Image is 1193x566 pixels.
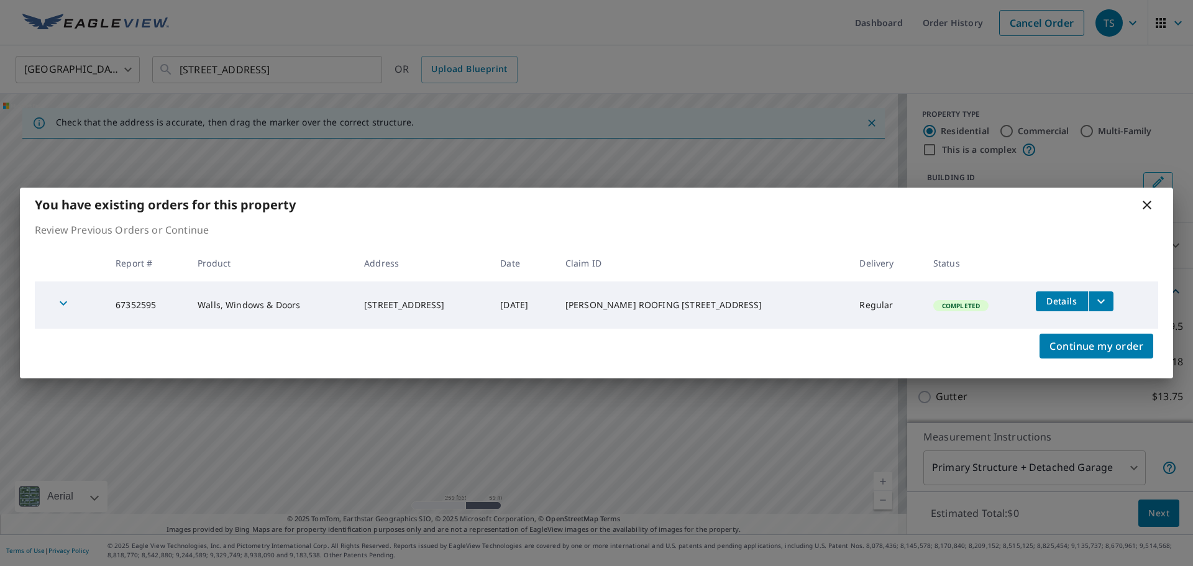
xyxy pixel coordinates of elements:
span: Continue my order [1049,337,1143,355]
th: Report # [106,245,188,281]
th: Product [188,245,354,281]
td: 67352595 [106,281,188,329]
th: Address [354,245,490,281]
span: Completed [935,301,987,310]
th: Status [923,245,1026,281]
td: [DATE] [490,281,555,329]
td: [PERSON_NAME] ROOFING [STREET_ADDRESS] [555,281,850,329]
b: You have existing orders for this property [35,196,296,213]
th: Date [490,245,555,281]
td: Walls, Windows & Doors [188,281,354,329]
button: filesDropdownBtn-67352595 [1088,291,1113,311]
button: detailsBtn-67352595 [1036,291,1088,311]
th: Claim ID [555,245,850,281]
span: Details [1043,295,1081,307]
button: Continue my order [1040,334,1153,358]
div: [STREET_ADDRESS] [364,299,480,311]
p: Review Previous Orders or Continue [35,222,1158,237]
